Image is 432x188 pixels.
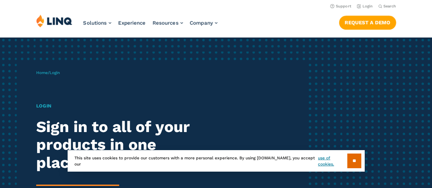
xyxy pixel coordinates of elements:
[36,118,203,172] h2: Sign in to all of your products in one place.
[153,20,183,26] a: Resources
[83,20,111,26] a: Solutions
[36,14,72,27] img: LINQ | K‑12 Software
[68,150,365,172] div: This site uses cookies to provide our customers with a more personal experience. By using [DOMAIN...
[190,20,213,26] span: Company
[83,14,218,37] nav: Primary Navigation
[83,20,107,26] span: Solutions
[378,4,396,9] button: Open Search Bar
[384,4,396,9] span: Search
[339,14,396,29] nav: Button Navigation
[153,20,179,26] span: Resources
[118,20,146,26] a: Experience
[190,20,218,26] a: Company
[36,102,203,110] h1: Login
[36,70,60,75] span: /
[50,70,60,75] span: Login
[330,4,351,9] a: Support
[318,155,347,167] a: use of cookies.
[339,16,396,29] a: Request a Demo
[357,4,373,9] a: Login
[36,70,48,75] a: Home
